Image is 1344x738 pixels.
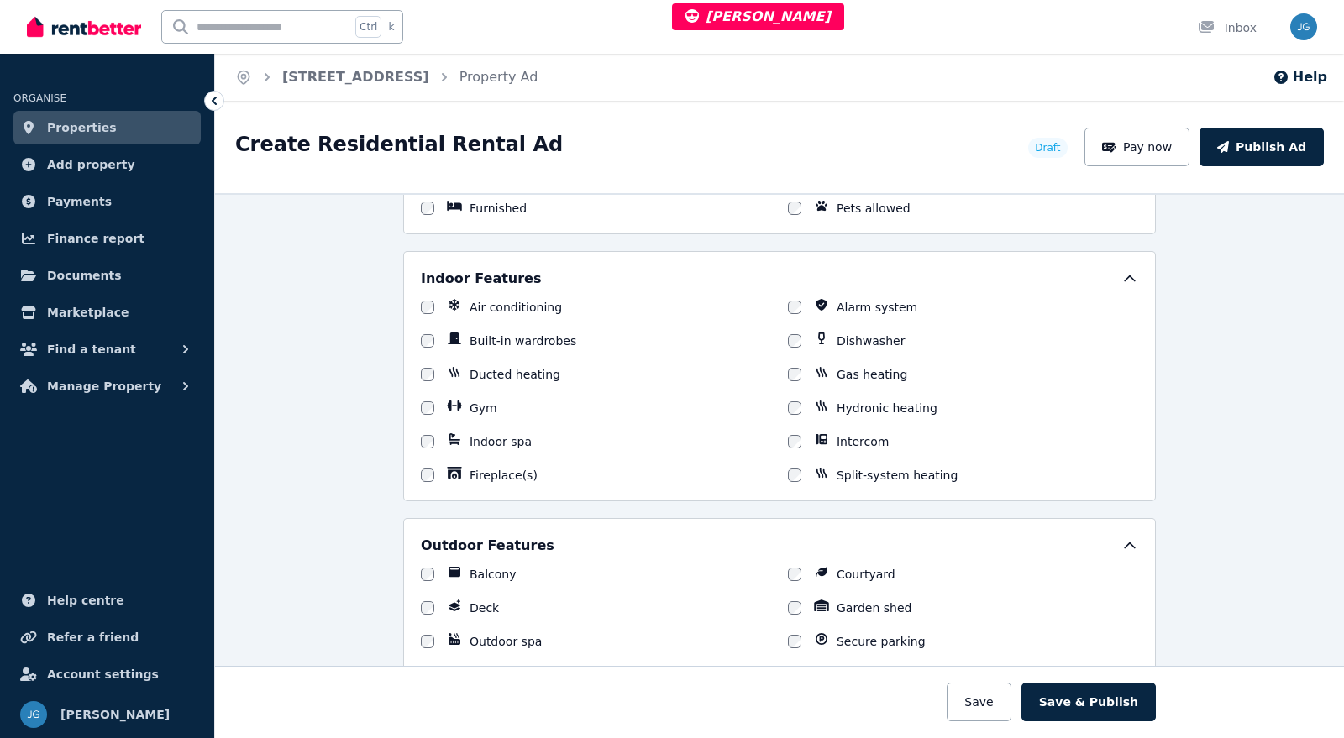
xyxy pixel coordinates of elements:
a: Documents [13,259,201,292]
span: [PERSON_NAME] [60,704,170,725]
span: Payments [47,191,112,212]
label: Air conditioning [470,299,562,316]
label: Gas heating [837,366,907,383]
button: Pay now [1084,128,1190,166]
label: Fireplace(s) [470,467,538,484]
a: Help centre [13,584,201,617]
a: Marketplace [13,296,201,329]
span: Draft [1035,141,1060,154]
span: Documents [47,265,122,285]
label: Secure parking [837,633,926,650]
span: Find a tenant [47,339,136,359]
label: Courtyard [837,566,895,583]
span: Ctrl [355,16,381,38]
span: Marketplace [47,302,129,322]
button: Save [947,683,1011,721]
label: Built-in wardrobes [470,332,576,349]
img: Jeremy Goldschmidt [20,701,47,728]
a: Finance report [13,222,201,255]
button: Manage Property [13,369,201,403]
nav: Breadcrumb [215,54,558,101]
a: Refer a friend [13,620,201,654]
a: Payments [13,185,201,218]
label: Furnished [470,200,527,217]
label: Dishwasher [837,332,905,349]
label: Hydronic heating [837,400,937,416]
a: Add property [13,148,201,181]
label: Balcony [470,566,517,583]
h1: Create Residential Rental Ad [235,131,563,158]
button: Save & Publish [1021,683,1156,721]
span: [PERSON_NAME] [685,8,831,24]
label: Pets allowed [837,200,911,217]
span: Account settings [47,664,159,684]
a: [STREET_ADDRESS] [282,69,429,85]
span: Add property [47,154,135,175]
span: Manage Property [47,376,161,396]
a: Property Ad [459,69,538,85]
label: Outdoor spa [470,633,542,650]
label: Intercom [837,433,889,450]
button: Help [1273,67,1327,87]
label: Deck [470,599,499,616]
label: Garden shed [837,599,911,616]
label: Gym [470,400,497,416]
a: Account settings [13,657,201,691]
span: Finance report [47,228,144,249]
a: Properties [13,111,201,144]
label: Ducted heating [470,366,560,383]
button: Publish Ad [1200,128,1324,166]
div: Inbox [1198,19,1257,36]
label: Alarm system [837,299,917,316]
label: Split-system heating [837,467,958,484]
label: Indoor spa [470,433,532,450]
span: Help centre [47,590,124,610]
h5: Outdoor Features [421,536,554,556]
img: Jeremy Goldschmidt [1290,13,1317,40]
span: k [388,20,394,34]
h5: Indoor Features [421,269,541,289]
button: Find a tenant [13,332,201,366]
span: Refer a friend [47,627,139,647]
img: RentBetter [27,14,141,39]
span: ORGANISE [13,92,66,104]
span: Properties [47,118,117,138]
